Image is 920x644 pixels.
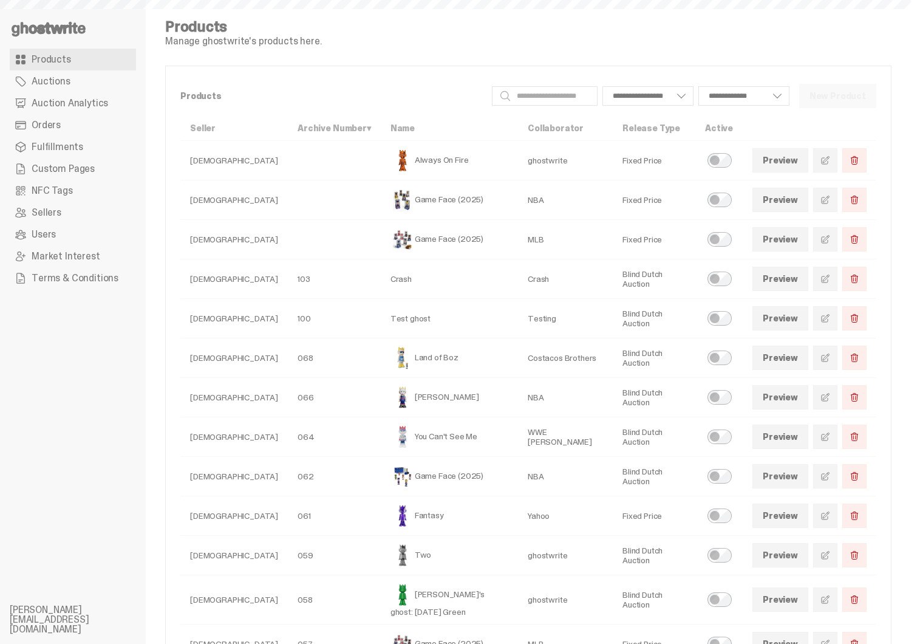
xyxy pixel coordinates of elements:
[10,267,136,289] a: Terms & Conditions
[613,417,695,457] td: Blind Dutch Auction
[752,587,808,612] a: Preview
[842,385,867,409] button: Delete Product
[288,299,381,338] td: 100
[518,575,613,625] td: ghostwrite
[613,536,695,575] td: Blind Dutch Auction
[381,299,518,338] td: Test ghost
[390,188,415,212] img: Game Face (2025)
[518,180,613,220] td: NBA
[10,114,136,136] a: Orders
[752,385,808,409] a: Preview
[390,385,415,409] img: Eminem
[381,259,518,299] td: Crash
[842,425,867,449] button: Delete Product
[613,338,695,378] td: Blind Dutch Auction
[752,267,808,291] a: Preview
[180,259,288,299] td: [DEMOGRAPHIC_DATA]
[381,220,518,259] td: Game Face (2025)
[390,425,415,449] img: You Can't See Me
[613,378,695,417] td: Blind Dutch Auction
[10,180,136,202] a: NFC Tags
[381,496,518,536] td: Fantasy
[381,116,518,141] th: Name
[613,575,695,625] td: Blind Dutch Auction
[180,92,482,100] p: Products
[390,148,415,173] img: Always On Fire
[10,245,136,267] a: Market Interest
[10,49,136,70] a: Products
[288,338,381,378] td: 068
[10,224,136,245] a: Users
[613,457,695,496] td: Blind Dutch Auction
[288,536,381,575] td: 059
[32,186,73,196] span: NFC Tags
[613,299,695,338] td: Blind Dutch Auction
[381,457,518,496] td: Game Face (2025)
[752,504,808,528] a: Preview
[390,583,415,607] img: Schrödinger's ghost: Sunday Green
[298,123,371,134] a: Archive Number▾
[165,19,322,34] h4: Products
[390,504,415,528] img: Fantasy
[381,141,518,180] td: Always On Fire
[381,575,518,625] td: [PERSON_NAME]'s ghost: [DATE] Green
[367,123,371,134] span: ▾
[390,227,415,252] img: Game Face (2025)
[842,587,867,612] button: Delete Product
[518,259,613,299] td: Crash
[32,208,61,218] span: Sellers
[32,120,61,130] span: Orders
[10,605,155,634] li: [PERSON_NAME][EMAIL_ADDRESS][DOMAIN_NAME]
[518,116,613,141] th: Collaborator
[518,141,613,180] td: ghostwrite
[842,188,867,212] button: Delete Product
[752,188,808,212] a: Preview
[705,123,733,134] a: Active
[180,220,288,259] td: [DEMOGRAPHIC_DATA]
[390,464,415,488] img: Game Face (2025)
[288,457,381,496] td: 062
[165,36,322,46] p: Manage ghostwrite's products here.
[613,220,695,259] td: Fixed Price
[518,417,613,457] td: WWE [PERSON_NAME]
[180,496,288,536] td: [DEMOGRAPHIC_DATA]
[10,202,136,224] a: Sellers
[381,417,518,457] td: You Can't See Me
[518,496,613,536] td: Yahoo
[180,575,288,625] td: [DEMOGRAPHIC_DATA]
[180,457,288,496] td: [DEMOGRAPHIC_DATA]
[842,227,867,252] button: Delete Product
[752,543,808,567] a: Preview
[180,536,288,575] td: [DEMOGRAPHIC_DATA]
[518,220,613,259] td: MLB
[518,378,613,417] td: NBA
[752,425,808,449] a: Preview
[32,164,95,174] span: Custom Pages
[518,338,613,378] td: Costacos Brothers
[752,306,808,331] a: Preview
[180,180,288,220] td: [DEMOGRAPHIC_DATA]
[10,158,136,180] a: Custom Pages
[180,141,288,180] td: [DEMOGRAPHIC_DATA]
[752,148,808,173] a: Preview
[32,230,56,239] span: Users
[842,543,867,567] button: Delete Product
[518,457,613,496] td: NBA
[10,92,136,114] a: Auction Analytics
[32,252,100,261] span: Market Interest
[842,306,867,331] button: Delete Product
[10,136,136,158] a: Fulfillments
[180,299,288,338] td: [DEMOGRAPHIC_DATA]
[842,464,867,488] button: Delete Product
[180,116,288,141] th: Seller
[613,141,695,180] td: Fixed Price
[842,346,867,370] button: Delete Product
[752,464,808,488] a: Preview
[518,299,613,338] td: Testing
[288,575,381,625] td: 058
[10,70,136,92] a: Auctions
[180,338,288,378] td: [DEMOGRAPHIC_DATA]
[752,227,808,252] a: Preview
[613,116,695,141] th: Release Type
[613,259,695,299] td: Blind Dutch Auction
